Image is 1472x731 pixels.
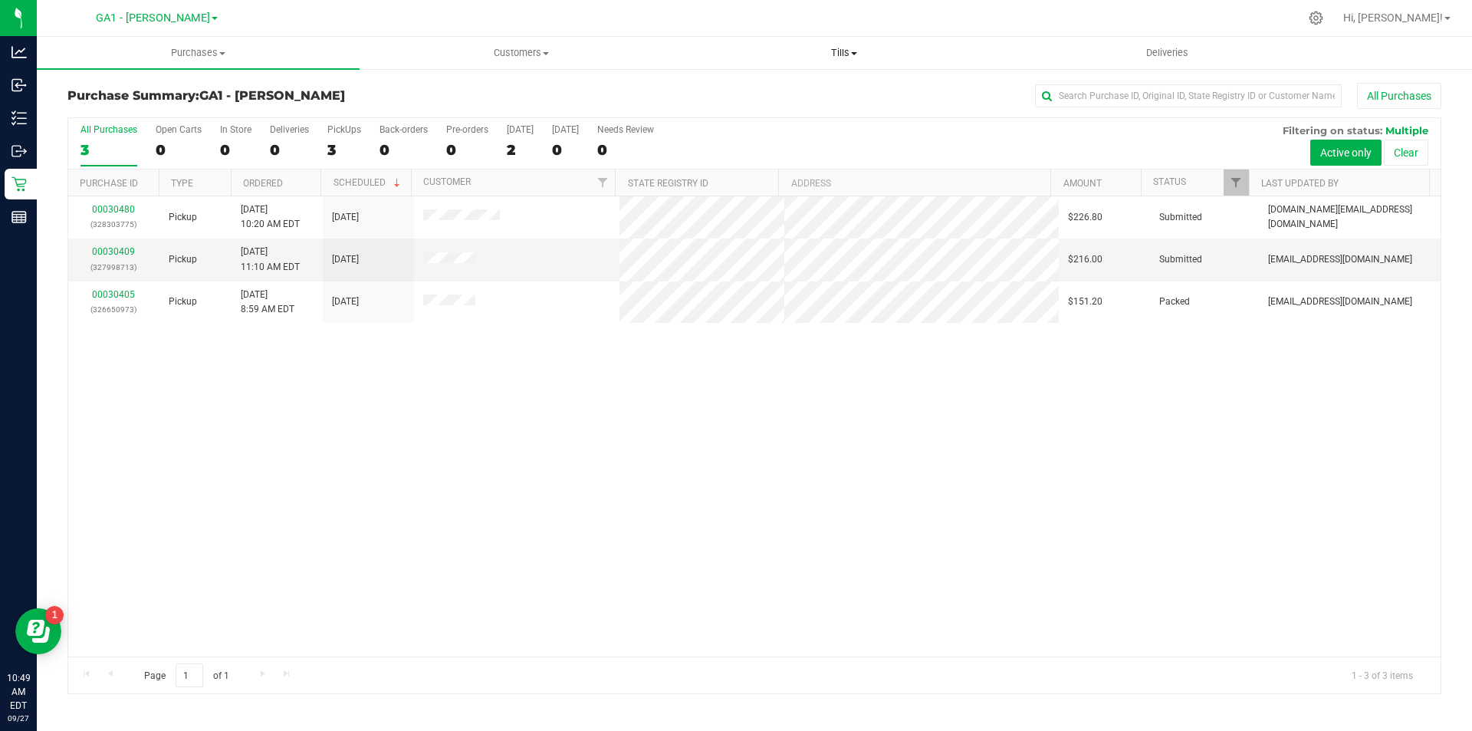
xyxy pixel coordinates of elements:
input: 1 [176,663,203,687]
div: [DATE] [507,124,534,135]
span: Customers [360,46,682,60]
a: 00030409 [92,246,135,257]
p: 09/27 [7,713,30,724]
a: Customers [360,37,682,69]
a: Ordered [243,178,283,189]
iframe: Resource center unread badge [45,606,64,624]
a: 00030480 [92,204,135,215]
button: All Purchases [1357,83,1441,109]
span: $151.20 [1068,295,1102,309]
span: Multiple [1385,124,1428,137]
div: In Store [220,124,251,135]
div: Deliveries [270,124,309,135]
div: 2 [507,141,534,159]
a: State Registry ID [628,178,708,189]
span: Pickup [169,295,197,309]
div: 0 [220,141,251,159]
p: (327998713) [77,260,150,275]
div: Open Carts [156,124,202,135]
div: PickUps [327,124,361,135]
span: Packed [1159,295,1190,309]
span: Deliveries [1125,46,1209,60]
a: Filter [590,170,615,196]
inline-svg: Inbound [11,77,27,93]
div: Manage settings [1306,11,1326,25]
div: 0 [446,141,488,159]
p: (326650973) [77,302,150,317]
span: Submitted [1159,210,1202,225]
span: [DATE] 10:20 AM EDT [241,203,300,232]
inline-svg: Outbound [11,143,27,159]
span: GA1 - [PERSON_NAME] [199,88,345,103]
div: 0 [379,141,428,159]
span: [DATE] 11:10 AM EDT [241,245,300,274]
a: Scheduled [333,177,403,188]
div: 0 [597,141,654,159]
span: Submitted [1159,252,1202,267]
a: Customer [423,176,471,187]
span: [DATE] [332,252,359,267]
button: Active only [1310,140,1382,166]
span: $226.80 [1068,210,1102,225]
span: Tills [683,46,1004,60]
a: Last Updated By [1261,178,1339,189]
iframe: Resource center [15,608,61,654]
div: 0 [270,141,309,159]
a: Filter [1224,170,1249,196]
span: [DOMAIN_NAME][EMAIL_ADDRESS][DOMAIN_NAME] [1268,203,1431,232]
div: Pre-orders [446,124,488,135]
span: Purchases [37,46,360,60]
div: 3 [327,141,361,159]
button: Clear [1384,140,1428,166]
div: All Purchases [80,124,137,135]
div: 3 [80,141,137,159]
th: Address [778,170,1050,196]
a: Purchase ID [80,178,138,189]
span: Page of 1 [131,663,242,687]
span: Pickup [169,210,197,225]
a: Type [171,178,193,189]
inline-svg: Reports [11,209,27,225]
span: 1 - 3 of 3 items [1339,663,1425,687]
div: 0 [156,141,202,159]
h3: Purchase Summary: [67,89,525,103]
span: GA1 - [PERSON_NAME] [96,12,210,25]
a: Status [1153,176,1186,187]
p: 10:49 AM EDT [7,671,30,713]
inline-svg: Analytics [11,44,27,60]
span: Pickup [169,252,197,267]
span: Filtering on status: [1283,124,1382,137]
a: 00030405 [92,289,135,300]
span: [EMAIL_ADDRESS][DOMAIN_NAME] [1268,295,1412,309]
div: Back-orders [379,124,428,135]
div: 0 [552,141,579,159]
span: [DATE] 8:59 AM EDT [241,288,294,317]
span: $216.00 [1068,252,1102,267]
span: [DATE] [332,210,359,225]
span: Hi, [PERSON_NAME]! [1343,12,1443,24]
span: [DATE] [332,295,359,309]
div: Needs Review [597,124,654,135]
div: [DATE] [552,124,579,135]
a: Amount [1063,178,1102,189]
span: [EMAIL_ADDRESS][DOMAIN_NAME] [1268,252,1412,267]
input: Search Purchase ID, Original ID, State Registry ID or Customer Name... [1035,84,1342,107]
inline-svg: Retail [11,176,27,192]
inline-svg: Inventory [11,110,27,126]
a: Tills [682,37,1005,69]
p: (328303775) [77,217,150,232]
a: Purchases [37,37,360,69]
a: Deliveries [1006,37,1329,69]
